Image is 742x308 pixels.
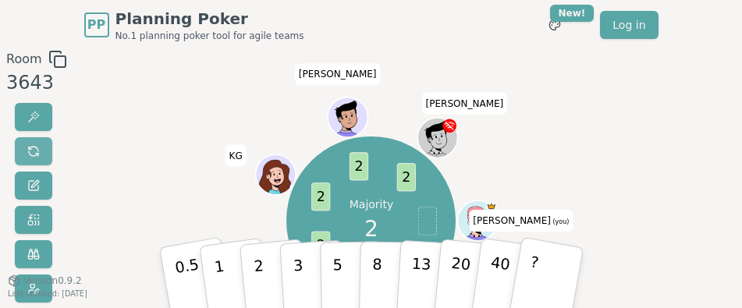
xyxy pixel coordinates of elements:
[469,210,573,232] span: Click to change your name
[15,172,52,200] button: Change name
[15,137,52,165] button: Reset votes
[6,50,42,69] span: Room
[8,274,82,287] button: Version0.9.2
[15,240,52,268] button: Watch only
[115,30,304,42] span: No.1 planning poker tool for agile teams
[541,11,569,39] button: New!
[115,8,304,30] span: Planning Poker
[8,289,87,298] span: Last updated: [DATE]
[550,5,595,22] div: New!
[364,212,378,245] span: 2
[422,93,508,115] span: Click to change your name
[84,8,304,42] a: PPPlanning PokerNo.1 planning poker tool for agile teams
[349,196,393,212] p: Majority
[295,63,381,85] span: Click to change your name
[15,206,52,234] button: Change deck
[600,11,658,39] a: Log in
[486,202,496,212] span: Alice is the host
[349,152,367,180] span: 2
[459,202,496,239] button: Click to change your avatar
[87,16,105,34] span: PP
[311,231,330,259] span: 2
[23,274,82,287] span: Version 0.9.2
[15,103,52,131] button: Reveal votes
[551,218,570,225] span: (you)
[6,69,67,97] div: 3643
[311,182,330,211] span: 2
[396,163,415,191] span: 2
[225,145,247,167] span: Click to change your name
